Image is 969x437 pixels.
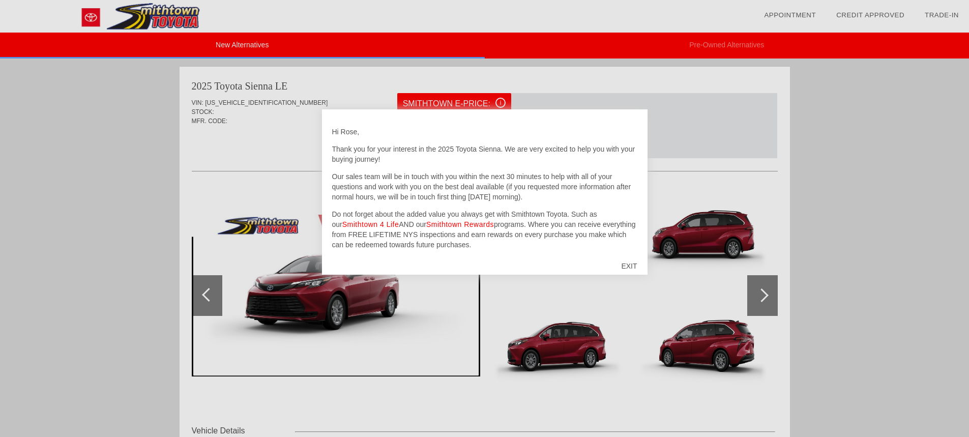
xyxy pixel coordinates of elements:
[925,11,959,19] a: Trade-In
[611,251,647,281] div: EXIT
[332,171,637,202] p: Our sales team will be in touch with you within the next 30 minutes to help with all of your ques...
[332,127,637,137] p: Hi Rose,
[332,144,637,164] p: Thank you for your interest in the 2025 Toyota Sienna. We are very excited to help you with your ...
[426,220,494,228] a: Smithtown Rewards
[342,220,399,228] a: Smithtown 4 Life
[764,11,816,19] a: Appointment
[836,11,904,19] a: Credit Approved
[332,209,637,250] p: Do not forget about the added value you always get with Smithtown Toyota. Such as our AND our pro...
